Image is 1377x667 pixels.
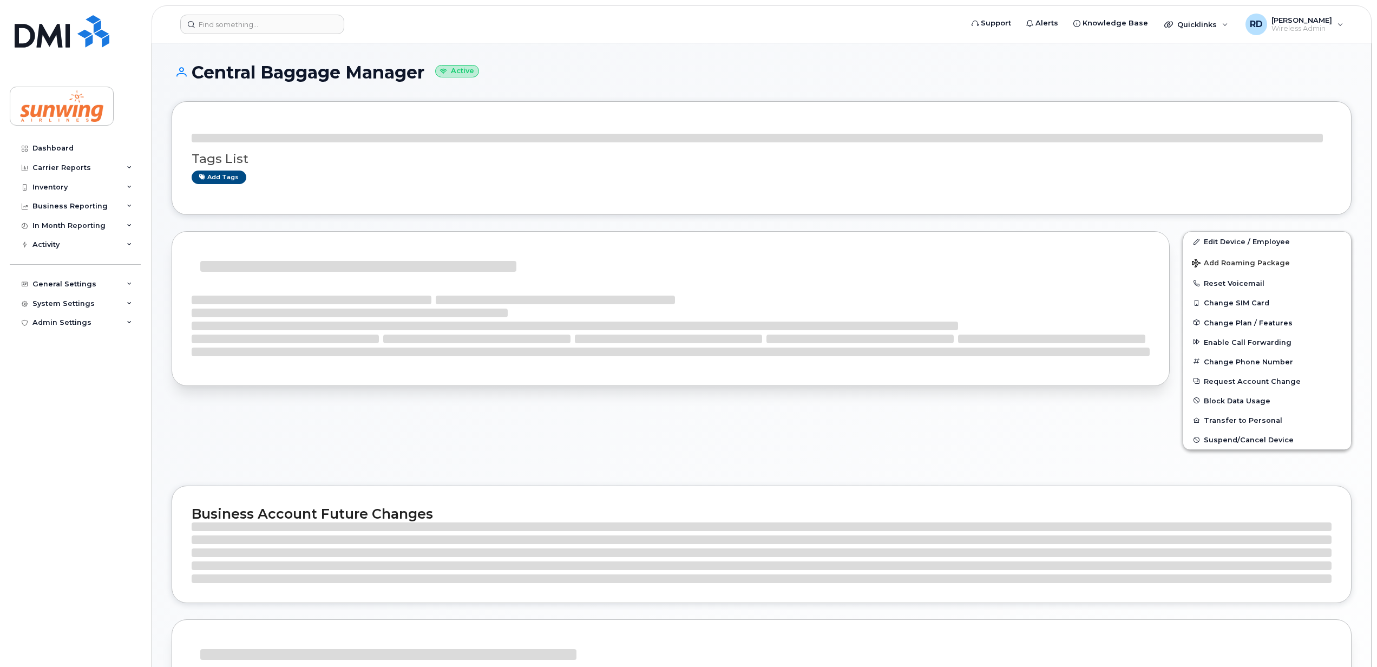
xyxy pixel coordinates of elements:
[1183,352,1351,371] button: Change Phone Number
[1183,273,1351,293] button: Reset Voicemail
[1183,293,1351,312] button: Change SIM Card
[1192,259,1290,269] span: Add Roaming Package
[192,171,246,184] a: Add tags
[1204,318,1293,326] span: Change Plan / Features
[1183,313,1351,332] button: Change Plan / Features
[1204,436,1294,444] span: Suspend/Cancel Device
[192,506,1332,522] h2: Business Account Future Changes
[1183,371,1351,391] button: Request Account Change
[435,65,479,77] small: Active
[1183,251,1351,273] button: Add Roaming Package
[1183,232,1351,251] a: Edit Device / Employee
[172,63,1352,82] h1: Central Baggage Manager
[1183,332,1351,352] button: Enable Call Forwarding
[1183,410,1351,430] button: Transfer to Personal
[1204,338,1291,346] span: Enable Call Forwarding
[1183,391,1351,410] button: Block Data Usage
[1183,430,1351,449] button: Suspend/Cancel Device
[192,152,1332,166] h3: Tags List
